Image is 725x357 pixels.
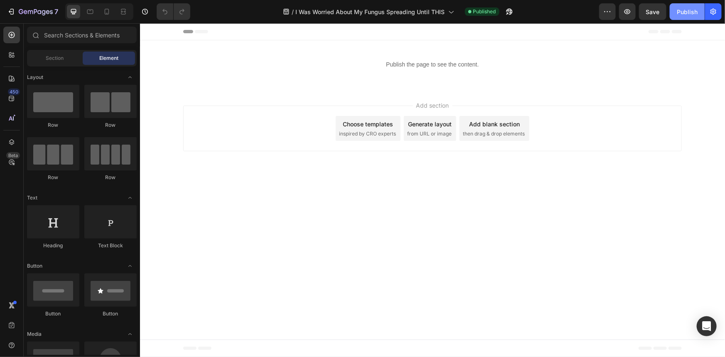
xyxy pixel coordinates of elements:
[27,121,79,129] div: Row
[27,310,79,318] div: Button
[27,174,79,181] div: Row
[140,23,725,357] iframe: Design area
[677,7,698,16] div: Publish
[273,78,312,86] span: Add section
[84,121,137,129] div: Row
[84,174,137,181] div: Row
[123,259,137,273] span: Toggle open
[8,89,20,95] div: 450
[292,7,294,16] span: /
[323,107,385,114] span: then drag & drop elements
[46,54,64,62] span: Section
[27,27,137,43] input: Search Sections & Elements
[203,96,253,105] div: Choose templates
[27,262,42,270] span: Button
[123,327,137,341] span: Toggle open
[639,3,666,20] button: Save
[670,3,705,20] button: Publish
[84,310,137,318] div: Button
[697,316,717,336] div: Open Intercom Messenger
[27,194,37,202] span: Text
[6,152,20,159] div: Beta
[268,96,312,105] div: Generate layout
[123,191,137,204] span: Toggle open
[267,107,312,114] span: from URL or image
[27,74,43,81] span: Layout
[199,107,256,114] span: inspired by CRO experts
[54,7,58,17] p: 7
[473,8,496,15] span: Published
[3,3,62,20] button: 7
[123,71,137,84] span: Toggle open
[84,242,137,249] div: Text Block
[99,54,118,62] span: Element
[646,8,660,15] span: Save
[296,7,445,16] span: I Was Worried About My Fungus Spreading Until THIS
[157,3,190,20] div: Undo/Redo
[329,96,380,105] div: Add blank section
[27,330,42,338] span: Media
[27,242,79,249] div: Heading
